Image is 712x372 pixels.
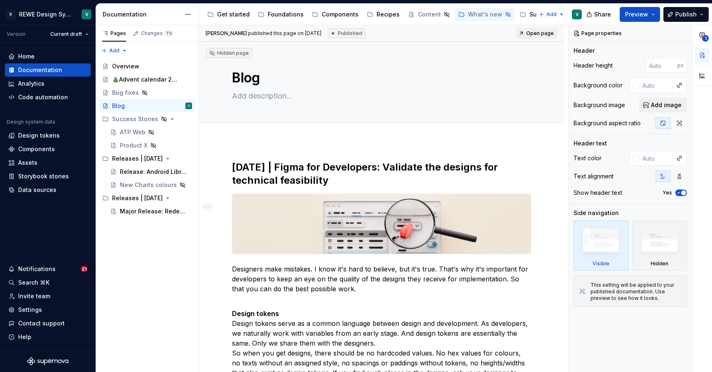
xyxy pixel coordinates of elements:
div: Hidden [632,220,687,271]
a: Design tokens [5,129,91,142]
button: Contact support [5,317,91,330]
div: Releases | [DATE] [99,152,195,165]
a: Open page [516,28,557,39]
div: What's new [468,10,502,19]
div: Storybook stories [18,172,69,180]
button: Current draft [47,28,92,40]
a: Recipes [363,8,403,21]
div: Published [328,28,365,38]
div: Text alignment [574,172,614,180]
div: Blog [112,102,125,110]
div: Text color [574,154,602,162]
div: Changes [141,30,173,37]
a: Overview [99,60,195,73]
button: Share [582,7,616,22]
textarea: Blog [230,68,529,88]
div: Documentation [18,66,62,74]
div: Visible [574,220,629,271]
a: Components [5,143,91,156]
div: Components [18,145,55,153]
div: Show header text [574,189,622,197]
div: This setting will be applied to your published documentation. Use preview to see how it looks. [590,282,682,302]
a: Bug fixes [99,86,195,99]
a: Components [309,8,362,21]
div: Content [418,10,441,19]
div: Get started [217,10,250,19]
a: Get started [204,8,253,21]
button: Add [536,9,567,20]
div: Assets [18,159,37,167]
div: Contact support [18,319,65,328]
div: Design tokens [18,131,60,140]
span: Publish [675,10,697,19]
button: Publish [663,7,709,22]
div: Hidden page [209,50,249,56]
span: 73 [164,30,173,37]
div: Recipes [377,10,400,19]
button: RREWE Design SystemV [2,5,94,23]
div: Pages [102,30,126,37]
div: Success Stories [112,115,158,123]
span: Share [594,10,611,19]
span: Add image [651,101,682,109]
div: Components [322,10,358,19]
span: 21 [81,266,87,272]
a: Release: Android Library [107,165,195,178]
div: Search ⌘K [18,278,49,287]
div: Side navigation [574,209,619,217]
p: px [677,62,684,69]
svg: Supernova Logo [27,357,68,365]
a: Support [516,8,555,21]
span: Current draft [50,31,82,37]
a: Foundations [255,8,307,21]
button: Notifications21 [5,262,91,276]
div: Help [18,333,31,341]
div: Releases | [DATE] [112,194,163,202]
span: Preview [625,10,648,19]
div: Page tree [204,6,534,23]
div: Notifications [18,265,56,273]
div: Visible [593,260,609,267]
label: Yes [663,190,672,196]
a: Invite team [5,290,91,303]
div: New Charts colours [120,181,177,189]
div: Analytics [18,80,44,88]
span: Add [546,11,557,18]
button: Search ⌘K [5,276,91,289]
a: Major Release: Redesign [107,205,195,218]
button: Preview [620,7,660,22]
a: Data sources [5,183,91,197]
p: Designers make mistakes. I know it's hard to believe, but it's true. That's why it's important fo... [232,264,531,294]
span: published this page on [DATE] [206,30,321,37]
div: Header text [574,139,607,147]
div: REWE Design System [19,10,72,19]
div: Documentation [103,10,180,19]
a: Assets [5,156,91,169]
div: Releases | [DATE] [112,154,163,163]
div: Overview [112,62,139,70]
div: Invite team [18,292,50,300]
a: What's new [455,8,515,21]
div: Header [574,47,595,55]
img: 374f07ea-2d79-42c7-a1f9-f4e36d356158.png [232,194,531,254]
span: Open page [526,30,554,37]
div: Data sources [18,186,56,194]
h2: [DATE] | Figma for Developers: Validate the designs for technical feasibility [232,161,531,187]
a: Analytics [5,77,91,90]
div: Product X [120,141,148,150]
a: 🎄Advent calendar 2024 [99,73,195,86]
input: Auto [646,58,677,73]
div: V [576,11,578,18]
div: Foundations [268,10,304,19]
span: Add [109,47,119,54]
div: Page tree [99,60,195,218]
div: Background aspect ratio [574,119,641,127]
a: ATP Web [107,126,195,139]
div: Release: Android Library [120,168,188,176]
button: Help [5,330,91,344]
a: New Charts colours [107,178,195,192]
div: 🎄Advent calendar 2024 [112,75,180,84]
div: Support [529,10,552,19]
button: Add [99,45,130,56]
